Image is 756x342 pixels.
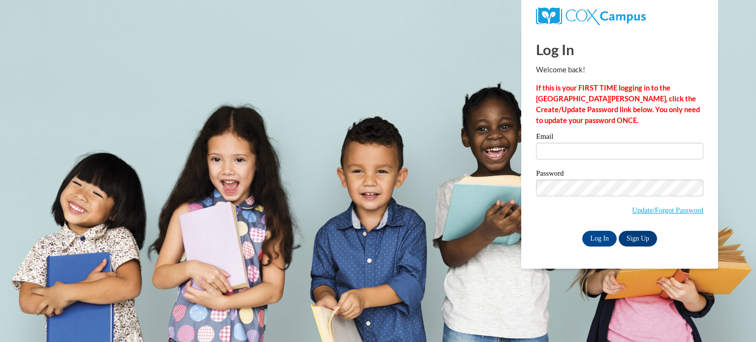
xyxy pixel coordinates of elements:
[536,64,703,75] p: Welcome back!
[632,206,703,214] a: Update/Forgot Password
[536,7,646,25] img: COX Campus
[582,231,617,247] input: Log In
[536,170,703,180] label: Password
[536,11,646,20] a: COX Campus
[619,231,657,247] a: Sign Up
[536,133,703,143] label: Email
[536,39,703,60] h1: Log In
[536,84,700,124] strong: If this is your FIRST TIME logging in to the [GEOGRAPHIC_DATA][PERSON_NAME], click the Create/Upd...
